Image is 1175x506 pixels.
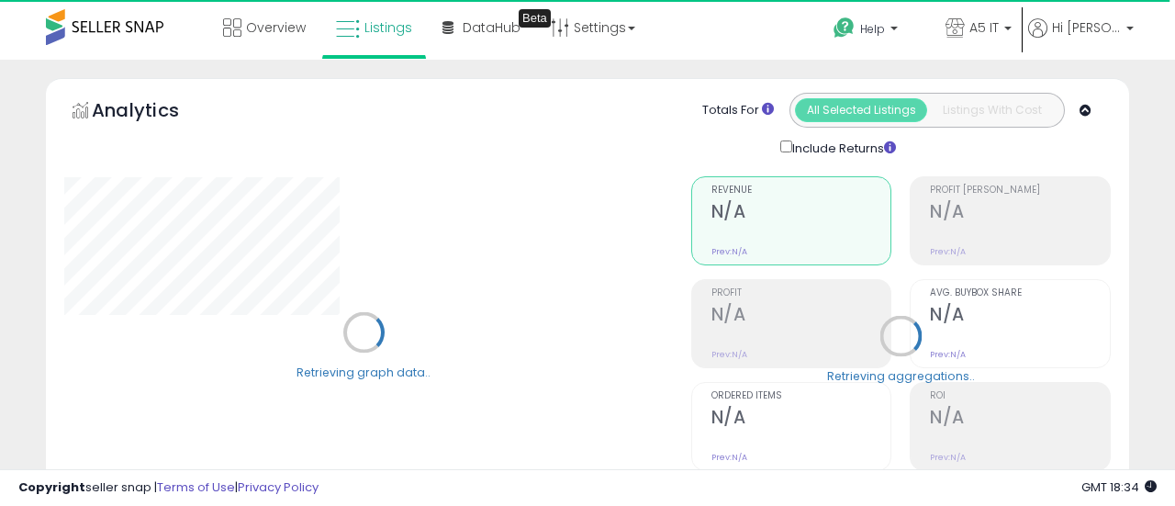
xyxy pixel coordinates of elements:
[1028,18,1134,60] a: Hi [PERSON_NAME]
[926,98,1058,122] button: Listings With Cost
[827,367,975,384] div: Retrieving aggregations..
[18,478,85,496] strong: Copyright
[364,18,412,37] span: Listings
[833,17,856,39] i: Get Help
[463,18,520,37] span: DataHub
[819,3,929,60] a: Help
[246,18,306,37] span: Overview
[92,97,215,128] h5: Analytics
[702,102,774,119] div: Totals For
[18,479,319,497] div: seller snap | |
[519,9,551,28] div: Tooltip anchor
[1052,18,1121,37] span: Hi [PERSON_NAME]
[297,364,431,380] div: Retrieving graph data..
[860,21,885,37] span: Help
[969,18,999,37] span: A5 IT
[795,98,927,122] button: All Selected Listings
[767,137,918,158] div: Include Returns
